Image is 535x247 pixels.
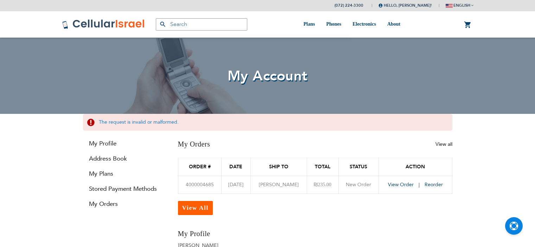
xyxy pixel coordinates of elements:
[387,11,400,38] a: About
[228,66,308,86] span: My Account
[387,21,400,27] span: About
[388,181,423,188] a: View Order
[178,139,210,149] h3: My Orders
[178,158,222,176] th: Order #
[178,201,213,215] a: View All
[83,155,167,163] a: Address Book
[304,21,315,27] span: Plans
[335,3,363,8] a: (072) 224-3300
[446,0,473,11] button: english
[222,158,250,176] th: Date
[338,158,379,176] th: Status
[156,18,247,31] input: Search
[352,11,376,38] a: Electronics
[378,3,432,8] span: Hello, [PERSON_NAME]!
[435,141,452,148] a: View all
[178,229,310,239] h3: My Profile
[314,182,331,187] span: ₪235.00
[338,176,379,194] td: New Order
[446,4,453,8] img: english
[307,158,338,176] th: Total
[326,21,341,27] span: Phones
[182,204,209,211] span: View All
[379,158,452,176] th: Action
[83,139,167,148] a: My Profile
[83,185,167,193] a: Stored Payment Methods
[425,181,443,188] a: Reorder
[83,200,167,208] a: My Orders
[250,176,307,194] td: [PERSON_NAME]
[83,170,167,178] a: My Plans
[304,11,315,38] a: Plans
[178,176,222,194] td: 4000004685
[250,158,307,176] th: Ship To
[326,11,341,38] a: Phones
[222,176,250,194] td: [DATE]
[62,19,145,30] img: Cellular Israel Logo
[388,181,414,188] span: View Order
[83,114,452,131] div: The request is invalid or malformed.
[352,21,376,27] span: Electronics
